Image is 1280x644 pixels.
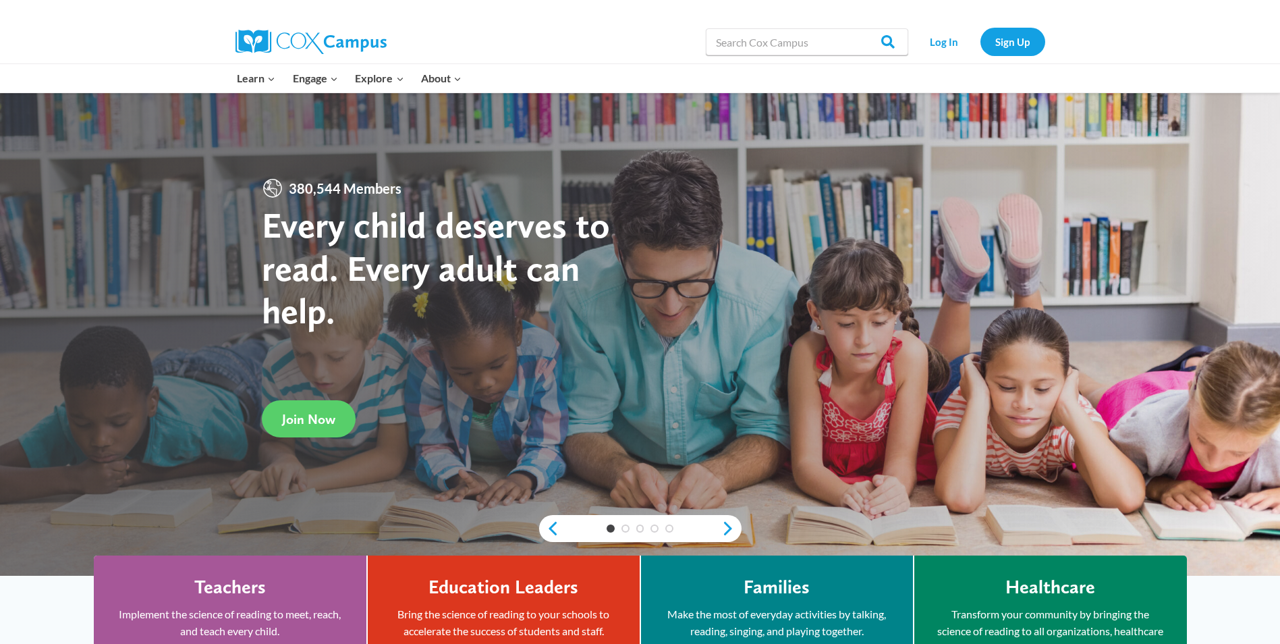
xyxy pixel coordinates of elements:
[915,28,1045,55] nav: Secondary Navigation
[235,30,387,54] img: Cox Campus
[262,400,356,437] a: Join Now
[194,576,266,599] h4: Teachers
[282,411,335,427] span: Join Now
[636,525,644,533] a: 3
[665,525,673,533] a: 5
[706,28,908,55] input: Search Cox Campus
[428,576,578,599] h4: Education Leaders
[388,606,619,640] p: Bring the science of reading to your schools to accelerate the success of students and staff.
[744,576,810,599] h4: Families
[262,203,610,332] strong: Every child deserves to read. Every adult can help.
[915,28,974,55] a: Log In
[539,520,559,537] a: previous
[114,606,346,640] p: Implement the science of reading to meet, reach, and teach every child.
[355,70,404,87] span: Explore
[237,70,275,87] span: Learn
[621,525,630,533] a: 2
[229,64,470,92] nav: Primary Navigation
[980,28,1045,55] a: Sign Up
[607,525,615,533] a: 1
[539,515,742,542] div: content slider buttons
[661,606,893,640] p: Make the most of everyday activities by talking, reading, singing, and playing together.
[721,520,742,537] a: next
[650,525,659,533] a: 4
[1005,576,1095,599] h4: Healthcare
[421,70,462,87] span: About
[293,70,338,87] span: Engage
[283,178,407,199] span: 380,544 Members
